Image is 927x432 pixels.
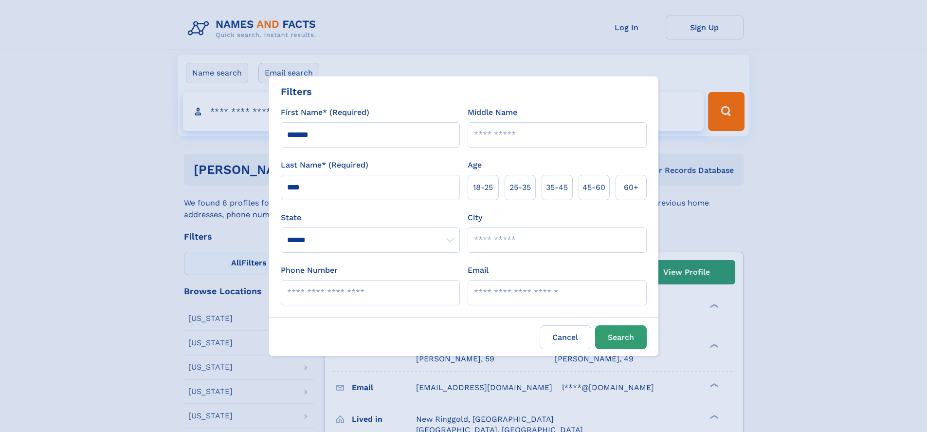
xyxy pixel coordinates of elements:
[473,182,493,193] span: 18‑25
[595,325,647,349] button: Search
[281,107,369,118] label: First Name* (Required)
[281,212,460,224] label: State
[582,182,605,193] span: 45‑60
[281,159,368,171] label: Last Name* (Required)
[509,182,531,193] span: 25‑35
[281,84,312,99] div: Filters
[468,264,489,276] label: Email
[468,159,482,171] label: Age
[281,264,338,276] label: Phone Number
[540,325,591,349] label: Cancel
[624,182,638,193] span: 60+
[468,212,482,224] label: City
[546,182,568,193] span: 35‑45
[468,107,517,118] label: Middle Name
